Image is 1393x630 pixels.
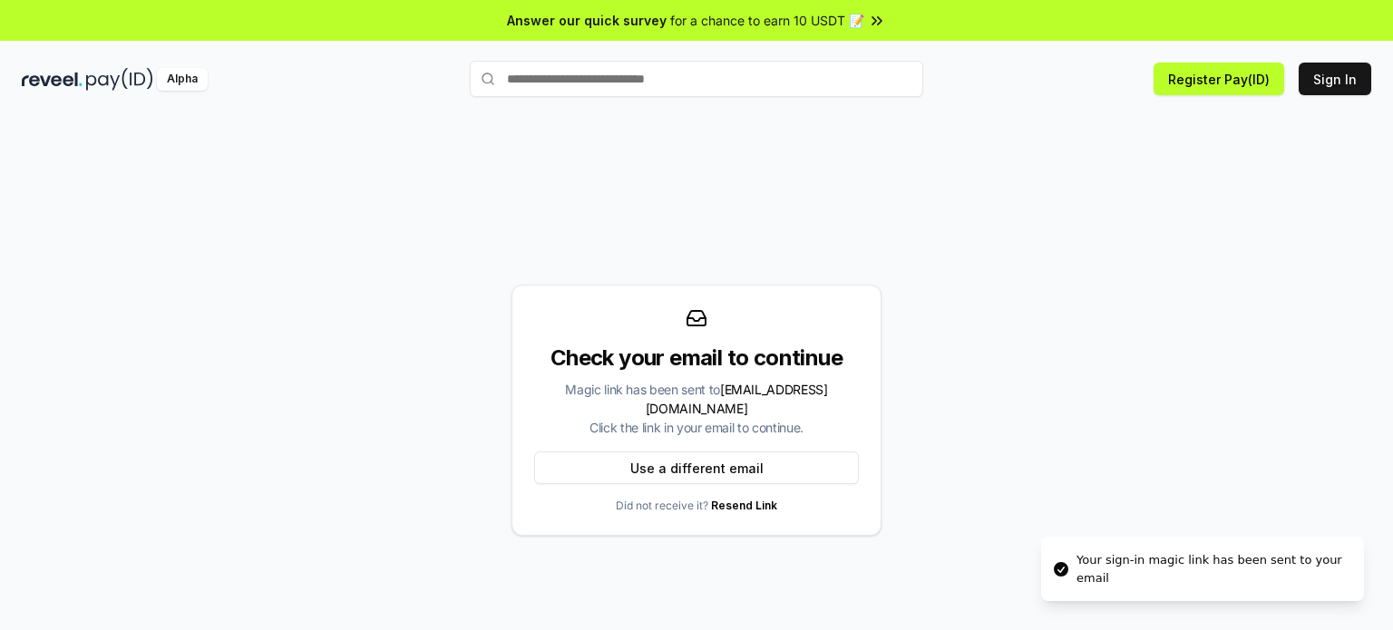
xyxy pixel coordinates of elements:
[670,11,864,30] span: for a chance to earn 10 USDT 📝
[534,380,859,437] div: Magic link has been sent to Click the link in your email to continue.
[507,11,667,30] span: Answer our quick survey
[1154,63,1284,95] button: Register Pay(ID)
[1076,551,1349,586] div: Your sign-in magic link has been sent to your email
[86,68,153,91] img: pay_id
[534,451,859,484] button: Use a different email
[157,68,208,91] div: Alpha
[616,499,777,513] p: Did not receive it?
[646,382,828,416] span: [EMAIL_ADDRESS][DOMAIN_NAME]
[711,499,777,512] a: Resend Link
[22,68,83,91] img: reveel_dark
[534,344,859,373] div: Check your email to continue
[1299,63,1371,95] button: Sign In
